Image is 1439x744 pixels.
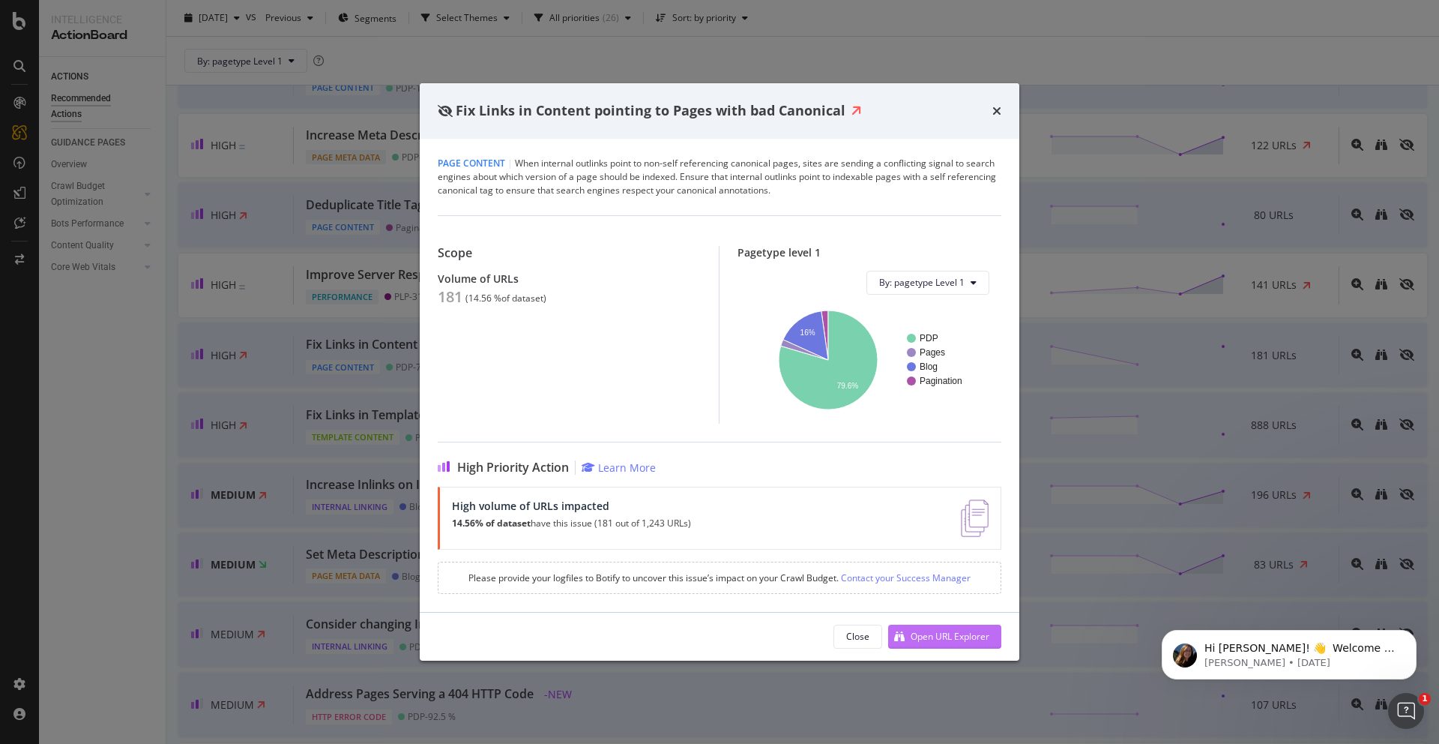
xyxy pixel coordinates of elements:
[438,288,462,306] div: 181
[438,246,701,260] div: Scope
[961,499,989,537] img: e5DMFwAAAABJRU5ErkJggg==
[800,328,815,337] text: 16%
[438,157,505,169] span: Page Content
[833,625,882,649] button: Close
[839,571,971,584] a: Contact your Success Manager
[920,361,938,372] text: Blog
[452,517,531,529] strong: 14.56% of dataset
[65,58,259,71] p: Message from Laura, sent 5d ago
[1388,693,1424,729] iframe: Intercom live chat
[749,307,989,412] svg: A chart.
[456,101,845,119] span: Fix Links in Content pointing to Pages with bad Canonical
[582,460,656,475] a: Learn More
[438,562,1001,594] div: Please provide your logfiles to Botify to uncover this issue’s impact on your Crawl Budget.
[846,630,869,643] div: Close
[920,347,945,358] text: Pages
[920,333,938,343] text: PDP
[1419,693,1431,705] span: 1
[438,105,453,117] div: eye-slash
[1139,598,1439,703] iframe: Intercom notifications message
[992,101,1001,121] div: times
[420,83,1019,661] div: modal
[598,460,656,475] div: Learn More
[452,499,691,512] div: High volume of URLs impacted
[507,157,513,169] span: |
[465,293,546,304] div: ( 14.56 % of dataset )
[438,272,701,285] div: Volume of URLs
[438,157,1001,197] div: When internal outlinks point to non-self referencing canonical pages, sites are sending a conflic...
[737,246,1001,259] div: Pagetype level 1
[457,460,569,475] span: High Priority Action
[911,630,989,643] div: Open URL Explorer
[879,276,965,289] span: By: pagetype Level 1
[837,382,858,390] text: 79.6%
[866,271,989,295] button: By: pagetype Level 1
[452,518,691,529] p: have this issue (181 out of 1,243 URLs)
[920,376,962,386] text: Pagination
[888,625,1001,649] button: Open URL Explorer
[65,43,259,130] span: Hi [PERSON_NAME]! 👋 Welcome to Botify chat support! Have a question? Reply to this message and ou...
